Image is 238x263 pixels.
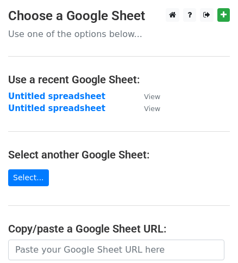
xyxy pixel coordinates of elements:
[8,103,105,113] a: Untitled spreadsheet
[8,91,105,101] a: Untitled spreadsheet
[8,8,230,24] h3: Choose a Google Sheet
[133,103,160,113] a: View
[144,105,160,113] small: View
[133,91,160,101] a: View
[8,240,224,260] input: Paste your Google Sheet URL here
[8,73,230,86] h4: Use a recent Google Sheet:
[144,93,160,101] small: View
[8,222,230,235] h4: Copy/paste a Google Sheet URL:
[8,169,49,186] a: Select...
[8,28,230,40] p: Use one of the options below...
[8,148,230,161] h4: Select another Google Sheet:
